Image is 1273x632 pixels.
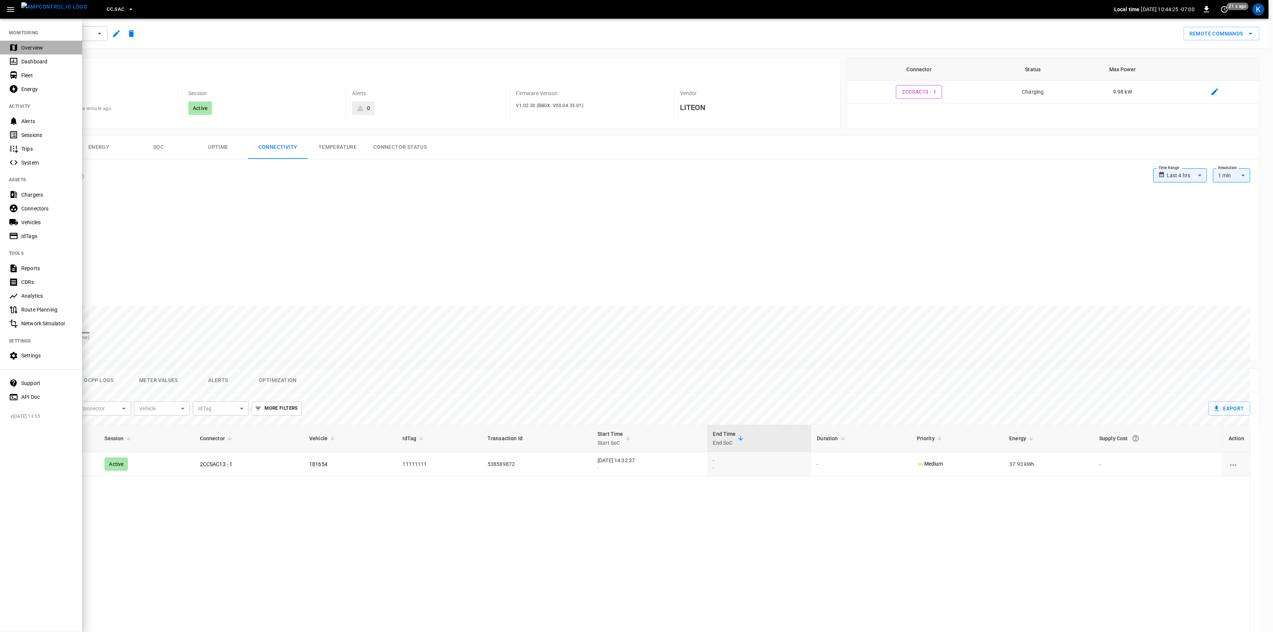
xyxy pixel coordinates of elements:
div: Analytics [21,292,73,300]
div: Dashboard [21,58,73,65]
div: Energy [21,85,73,93]
div: Vehicles [21,219,73,226]
div: API Doc [21,393,73,401]
div: Connectors [21,205,73,212]
div: Sessions [21,131,73,139]
span: 21 s ago [1227,3,1249,10]
span: v [DATE] 13:55 [10,413,76,420]
img: ampcontrol.io logo [21,2,87,12]
button: set refresh interval [1219,3,1230,15]
div: System [21,159,73,166]
div: Network Simulator [21,320,73,327]
div: Trips [21,145,73,153]
div: Overview [21,44,73,51]
div: Route Planning [21,306,73,313]
div: Alerts [21,118,73,125]
div: profile-icon [1252,3,1264,15]
div: IdTags [21,232,73,240]
div: Fleet [21,72,73,79]
span: CC.SAC [107,5,124,14]
div: Support [21,379,73,387]
p: Local time [1114,6,1140,13]
div: CDRs [21,278,73,286]
div: Settings [21,352,73,359]
div: Chargers [21,191,73,198]
div: Reports [21,265,73,272]
p: [DATE] 10:44:25 -07:00 [1141,6,1195,13]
